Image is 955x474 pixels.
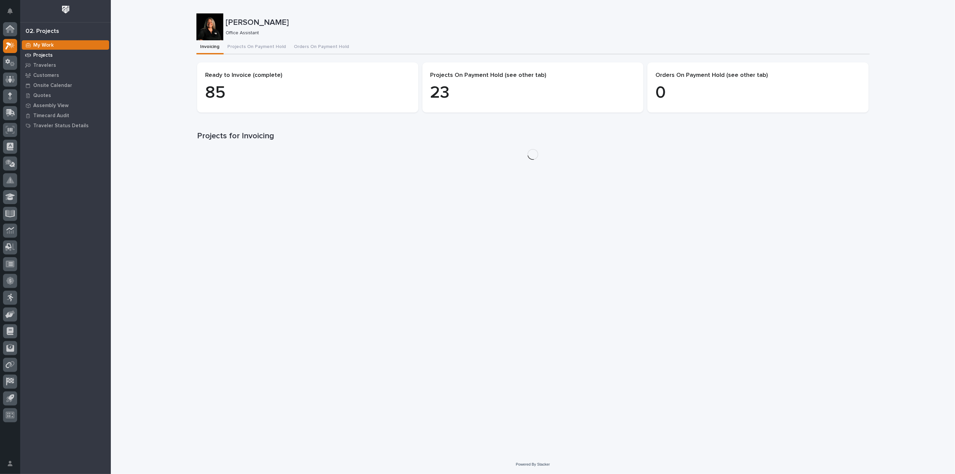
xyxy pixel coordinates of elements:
a: Projects [20,50,111,60]
div: 02. Projects [26,28,59,35]
p: Traveler Status Details [33,123,89,129]
p: Quotes [33,93,51,99]
a: Onsite Calendar [20,80,111,90]
h1: Projects for Invoicing [197,131,869,141]
p: Assembly View [33,103,69,109]
p: Customers [33,73,59,79]
p: 0 [655,83,861,103]
p: 85 [205,83,410,103]
p: Orders On Payment Hold (see other tab) [655,72,861,79]
a: Timecard Audit [20,110,111,121]
a: Powered By Stacker [516,462,550,466]
button: Notifications [3,4,17,18]
p: Onsite Calendar [33,83,72,89]
p: My Work [33,42,54,48]
p: Ready to Invoice (complete) [205,72,410,79]
p: [PERSON_NAME] [226,18,867,28]
p: Office Assistant [226,30,864,36]
p: Timecard Audit [33,113,69,119]
a: Customers [20,70,111,80]
p: Travelers [33,62,56,68]
p: Projects On Payment Hold (see other tab) [430,72,636,79]
button: Invoicing [196,40,224,54]
img: Workspace Logo [59,3,72,16]
a: Traveler Status Details [20,121,111,131]
a: My Work [20,40,111,50]
button: Orders On Payment Hold [290,40,353,54]
a: Travelers [20,60,111,70]
div: Notifications [8,8,17,19]
p: Projects [33,52,53,58]
a: Quotes [20,90,111,100]
p: 23 [430,83,636,103]
button: Projects On Payment Hold [224,40,290,54]
a: Assembly View [20,100,111,110]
